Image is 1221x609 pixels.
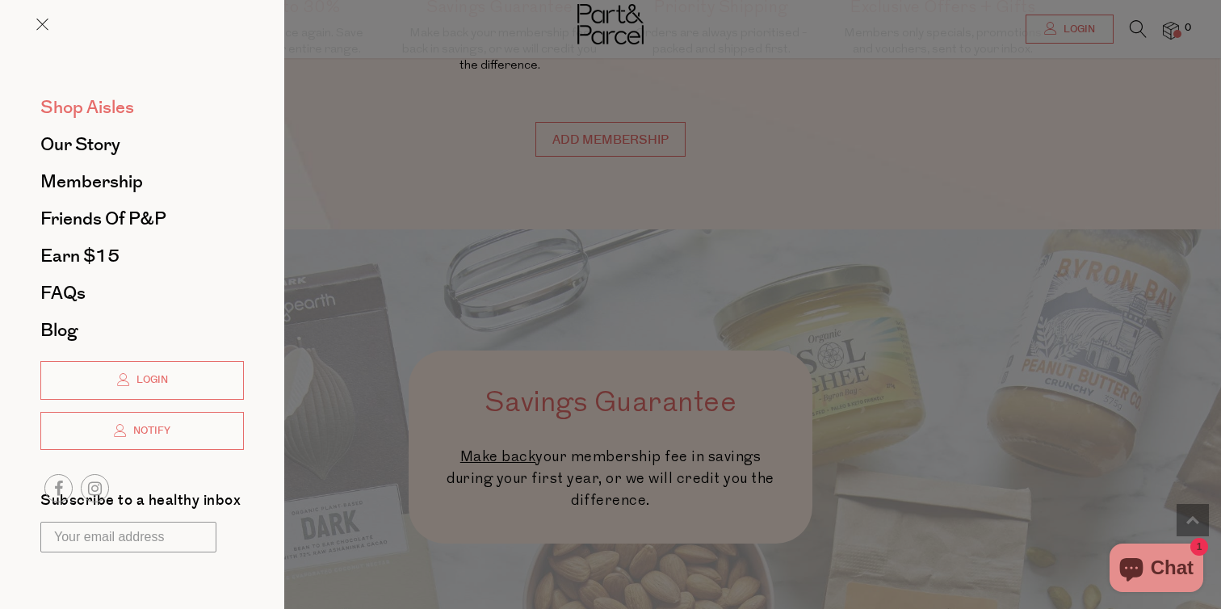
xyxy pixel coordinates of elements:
a: Shop Aisles [40,99,244,116]
span: Notify [129,424,170,438]
span: Shop Aisles [40,94,134,120]
inbox-online-store-chat: Shopify online store chat [1105,544,1208,596]
a: Blog [40,321,244,339]
a: Earn $15 [40,247,244,265]
a: Login [40,361,244,400]
span: Membership [40,169,143,195]
a: Friends of P&P [40,210,244,228]
span: Blog [40,317,78,343]
span: Our Story [40,132,120,157]
span: Earn $15 [40,243,120,269]
a: FAQs [40,284,244,302]
a: Our Story [40,136,244,153]
a: Membership [40,173,244,191]
input: Your email address [40,522,216,552]
span: Login [132,373,168,387]
span: FAQs [40,280,86,306]
span: Friends of P&P [40,206,166,232]
a: Notify [40,412,244,451]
